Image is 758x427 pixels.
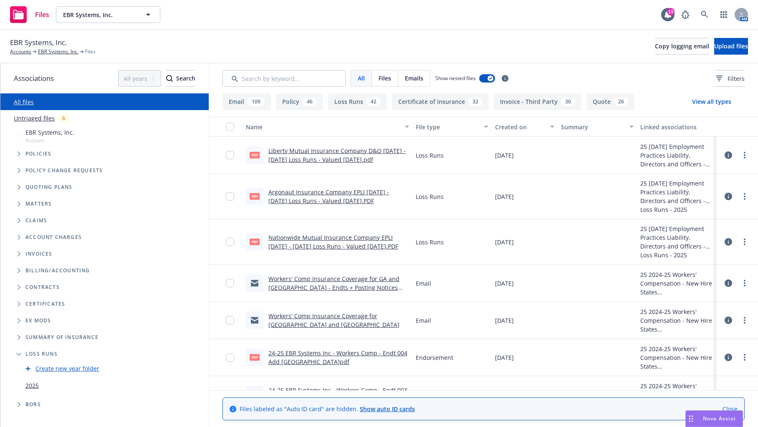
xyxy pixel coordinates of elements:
button: Created on [492,117,558,137]
div: Loss Runs - 2025 [640,205,713,214]
span: Files labeled as "Auto ID card" are hidden. [240,404,415,413]
div: 32 [468,97,483,106]
span: Claims [25,218,47,223]
a: Files [7,3,53,26]
span: Loss Runs [416,238,444,246]
div: 46 [303,97,317,106]
input: Search by keyword... [222,70,346,87]
a: Switch app [715,6,732,23]
span: [DATE] [495,353,514,362]
span: PDF [250,193,260,199]
a: Close [723,404,738,413]
button: Copy logging email [655,38,709,55]
svg: Search [166,75,173,82]
span: Invoices [25,251,53,256]
a: Untriaged files [14,114,55,123]
button: Upload files [714,38,748,55]
div: Drag to move [686,411,696,427]
button: View all types [679,93,745,110]
span: Loss Runs [25,352,58,357]
div: 6 [58,113,69,123]
span: All [358,74,365,83]
span: Summary of insurance [25,335,99,340]
span: Copy logging email [655,42,709,50]
a: 24-25 EBR Systems Inc - Workers Comp - Endt 003 Add GA.pdf [268,386,407,403]
span: Certificates [25,301,65,306]
div: File type [416,123,479,131]
button: Nova Assist [685,410,743,427]
div: Created on [495,123,545,131]
a: Accounts [10,48,31,55]
div: Tree Example [0,126,209,262]
span: Policies [25,151,52,156]
button: Invoice - Third Party [494,93,581,110]
div: Loss Runs - 2025 [640,251,713,259]
span: Nova Assist [703,415,736,422]
a: more [740,389,750,399]
input: Toggle Row Selected [226,279,234,287]
a: Create new year folder [35,364,99,373]
div: 26 [614,97,628,106]
span: pdf [250,152,260,158]
div: 42 [366,97,381,106]
input: Select all [226,123,234,131]
input: Toggle Row Selected [226,353,234,362]
input: Toggle Row Selected [226,192,234,201]
button: Quote [586,93,634,110]
span: Files [379,74,391,83]
button: File type [412,117,492,137]
span: Ex Mods [25,318,51,323]
span: [DATE] [495,151,514,160]
span: Contracts [25,285,60,290]
div: Search [166,70,195,86]
button: Loss Runs [328,93,387,110]
span: pdf [250,354,260,360]
span: EBR Systems, Inc. [25,128,74,137]
span: Endorsement [416,353,453,362]
span: EBR Systems, Inc. [10,37,67,48]
button: EBR Systems, Inc. [56,6,160,23]
button: Summary [558,117,637,137]
button: SearchSearch [166,70,195,87]
span: Account charges [25,235,82,240]
button: Name [243,117,412,137]
span: Account [25,137,74,144]
span: Filters [716,74,745,83]
a: All files [14,98,34,106]
span: Show nested files [435,75,476,82]
button: Linked associations [637,117,716,137]
div: Name [246,123,400,131]
div: 19 [667,8,675,15]
div: 25 2024-25 Workers' Compensation - New Hire States [640,382,713,408]
input: Toggle Row Selected [226,238,234,246]
a: more [740,352,750,362]
span: Files [35,11,49,18]
div: 25 [DATE] Employment Practices Liability, Directors and Officers - Side A DIC, Directors and Offi... [640,224,713,251]
div: 30 [561,97,575,106]
a: more [740,315,750,325]
span: Upload files [714,42,748,50]
button: Email [222,93,271,110]
span: PDF [250,239,260,245]
span: Billing/Accounting [25,268,90,273]
span: [DATE] [495,192,514,201]
div: Folder Tree Example [0,262,209,413]
button: Certificate of insurance [392,93,489,110]
span: Policy change requests [25,168,103,173]
a: more [740,150,750,160]
div: 25 [DATE] Employment Practices Liability, Directors and Officers - Side A DIC, Directors and Offi... [640,179,713,205]
span: Filters [728,74,745,83]
span: [DATE] [495,238,514,246]
a: Show auto ID cards [360,405,415,413]
span: Email [416,279,431,288]
div: 25 2024-25 Workers' Compensation - New Hire States [640,270,713,296]
input: Toggle Row Selected [226,151,234,159]
a: Workers' Comp Insurance Coverage for GA and [GEOGRAPHIC_DATA] - Endts + Posting Notices Delivered [268,275,399,300]
a: Liberty Mutual Insurance Company D&O [DATE] - [DATE] Loss Runs - Valued [DATE].pdf [268,147,406,163]
div: 25 2024-25 Workers' Compensation - New Hire States [640,344,713,371]
span: Loss Runs [416,192,444,201]
div: 109 [248,97,265,106]
button: Policy [276,93,323,110]
span: Files [85,48,96,55]
button: Filters [716,70,745,87]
